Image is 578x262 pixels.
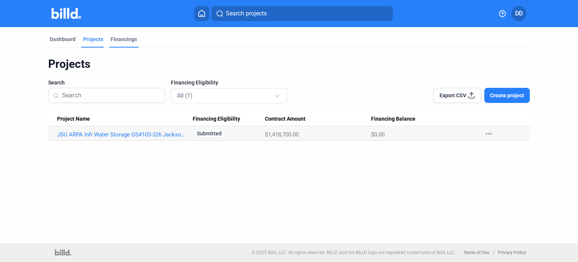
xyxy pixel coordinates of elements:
div: Dashboard [50,35,76,43]
div: Projects [48,57,530,71]
button: Create project [484,88,530,103]
b: Privacy Policy [498,250,526,255]
a: JSU ARPA Infr Water Storage GS#103-326 Jackson MS [57,131,188,138]
span: Search projects [226,9,267,18]
mat-icon: more_horiz [484,129,493,138]
div: Financing Eligibility [193,116,265,123]
img: logo [55,250,71,256]
b: Terms of Use [463,250,489,255]
span: Financing Eligibility [171,79,218,86]
span: Submitted [193,129,226,138]
div: Project Name [57,116,193,123]
span: DD [515,9,523,18]
span: Financing Eligibility [193,116,240,123]
span: $1,418,700.00 [265,131,299,138]
div: Projects [83,35,103,43]
span: Financing Balance [371,116,415,123]
button: Export CSV [433,88,481,103]
button: DD [511,6,526,21]
span: $0.00 [371,131,385,138]
p: © 2025 Billd, LLC. All rights reserved. BILLD and the BILLD logo are registered trademarks of Bil... [252,250,456,255]
input: Search [62,87,160,103]
img: Billd Company Logo [52,8,81,19]
span: Create project [490,92,524,99]
span: Export CSV [440,92,466,99]
div: Contract Amount [265,116,371,123]
div: Financing Balance [371,116,477,123]
p: | [493,250,494,255]
mat-select-trigger: All (1) [177,92,193,99]
button: Search projects [211,6,393,21]
span: Project Name [57,116,90,123]
span: Contract Amount [265,116,306,123]
div: Financings [111,35,137,43]
span: Search [48,79,65,86]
